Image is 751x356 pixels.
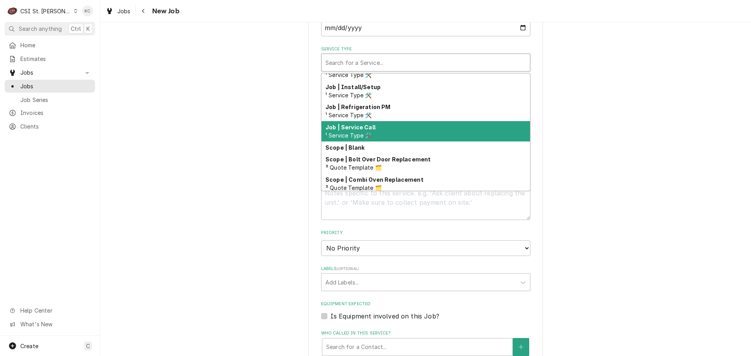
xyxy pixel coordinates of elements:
[321,301,530,307] label: Equipment Expected
[337,267,359,271] span: ( optional )
[325,132,372,139] span: ¹ Service Type 🛠️
[325,156,431,163] strong: Scope | Bolt Over Door Replacement
[325,92,372,98] span: ¹ Service Type 🛠️
[513,338,529,356] button: Create New Contact
[20,109,91,117] span: Invoices
[321,9,530,36] div: Date Received
[5,106,95,119] a: Invoices
[331,311,439,321] label: Is Equipment involved on this Job?
[325,112,372,118] span: ¹ Service Type 🛠️
[5,318,95,331] a: Go to What's New
[20,41,91,49] span: Home
[321,330,530,336] label: Who called in this service?
[325,176,424,183] strong: Scope | Combi Oven Replacement
[321,19,530,36] input: yyyy-mm-dd
[20,82,91,90] span: Jobs
[20,68,79,77] span: Jobs
[7,5,18,16] div: CSI St. Louis's Avatar
[7,5,18,16] div: C
[321,230,530,236] label: Priority
[321,230,530,256] div: Priority
[325,72,372,78] span: ¹ Service Type 🛠️
[5,80,95,93] a: Jobs
[5,93,95,106] a: Job Series
[137,5,150,17] button: Navigate back
[20,320,90,328] span: What's New
[325,184,382,191] span: ³ Quote Template 🗂️
[82,5,93,16] div: KC
[5,66,95,79] a: Go to Jobs
[5,39,95,52] a: Home
[5,52,95,65] a: Estimates
[117,7,131,15] span: Jobs
[321,266,530,291] div: Labels
[20,96,91,104] span: Job Series
[86,342,90,350] span: C
[5,304,95,317] a: Go to Help Center
[325,124,375,131] strong: Job | Service Call
[5,22,95,36] button: Search anythingCtrlK
[321,266,530,272] label: Labels
[5,120,95,133] a: Clients
[150,6,180,16] span: New Job
[321,301,530,321] div: Equipment Expected
[321,46,530,52] label: Service Type
[519,344,523,350] svg: Create New Contact
[20,306,90,315] span: Help Center
[86,25,90,33] span: K
[325,164,382,171] span: ³ Quote Template 🗂️
[321,46,530,72] div: Service Type
[20,55,91,63] span: Estimates
[325,84,381,90] strong: Job | Install/Setup
[325,144,365,151] strong: Scope | Blank
[19,25,62,33] span: Search anything
[20,7,71,15] div: CSI St. [PERSON_NAME]
[321,330,530,356] div: Who called in this service?
[321,174,530,220] div: Technician Instructions
[71,25,81,33] span: Ctrl
[325,104,391,110] strong: Job | Refrigeration PM
[82,5,93,16] div: Kelly Christen's Avatar
[102,5,134,18] a: Jobs
[20,343,38,349] span: Create
[20,122,91,131] span: Clients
